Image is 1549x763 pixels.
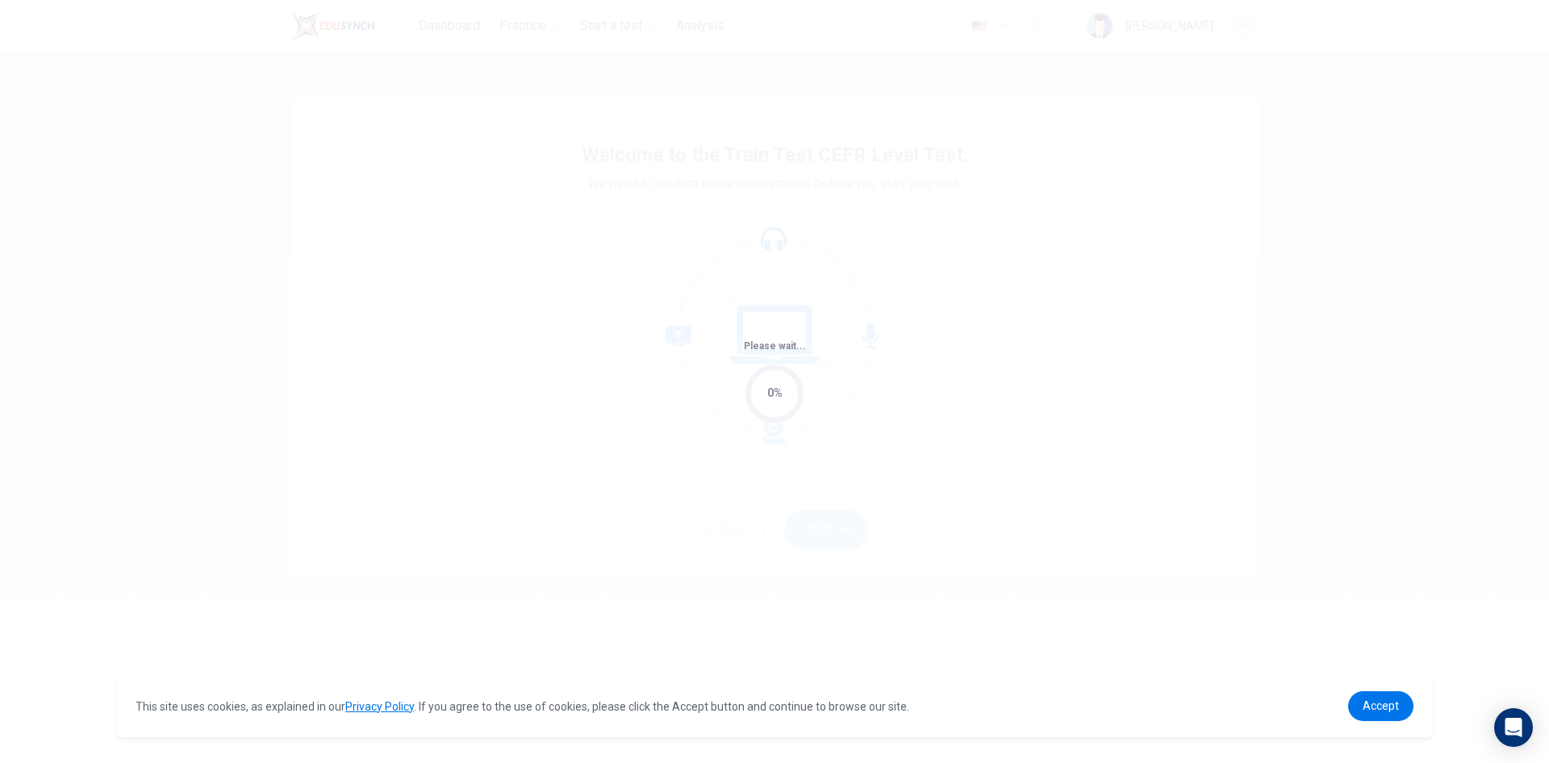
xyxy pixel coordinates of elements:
[767,384,783,402] div: 0%
[136,700,909,713] span: This site uses cookies, as explained in our . If you agree to the use of cookies, please click th...
[1348,691,1413,721] a: dismiss cookie message
[744,340,806,352] span: Please wait...
[1494,708,1533,747] div: Open Intercom Messenger
[1363,699,1399,712] span: Accept
[345,700,414,713] a: Privacy Policy
[116,675,1433,737] div: cookieconsent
